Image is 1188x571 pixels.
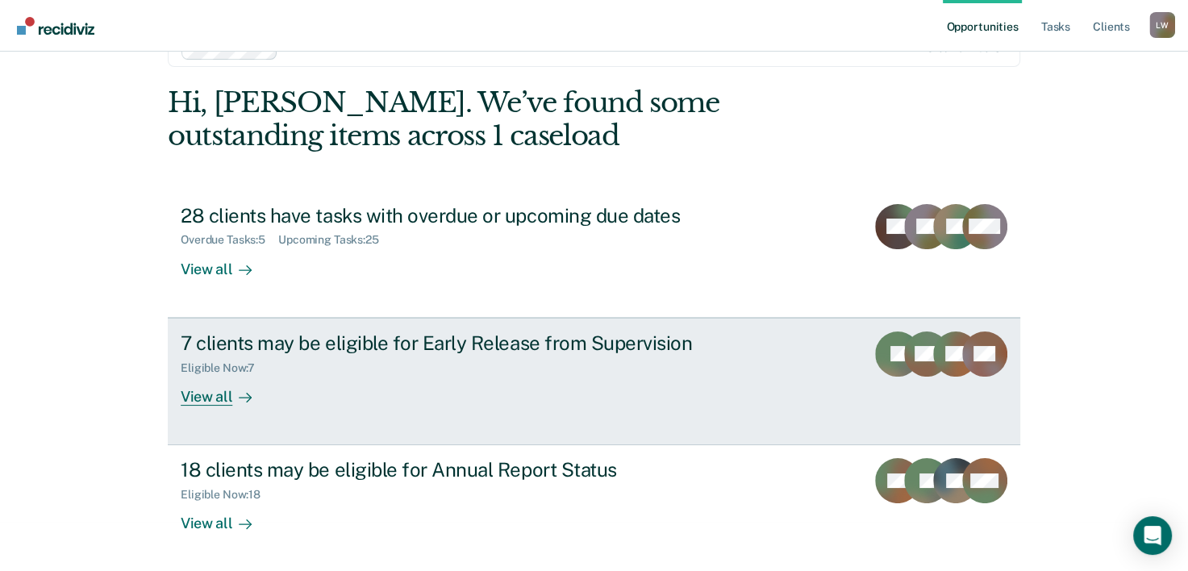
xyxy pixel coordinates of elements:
div: Upcoming Tasks : 25 [278,233,392,247]
div: Overdue Tasks : 5 [181,233,278,247]
div: 28 clients have tasks with overdue or upcoming due dates [181,204,747,227]
div: L W [1149,12,1175,38]
div: View all [181,247,271,278]
a: 7 clients may be eligible for Early Release from SupervisionEligible Now:7View all [168,318,1020,445]
div: Eligible Now : 7 [181,361,268,375]
div: Open Intercom Messenger [1133,516,1172,555]
div: View all [181,374,271,406]
div: 7 clients may be eligible for Early Release from Supervision [181,331,747,355]
a: 28 clients have tasks with overdue or upcoming due datesOverdue Tasks:5Upcoming Tasks:25View all [168,191,1020,318]
button: Profile dropdown button [1149,12,1175,38]
img: Recidiviz [17,17,94,35]
div: Eligible Now : 18 [181,488,273,502]
div: 18 clients may be eligible for Annual Report Status [181,458,747,481]
div: View all [181,502,271,533]
div: Hi, [PERSON_NAME]. We’ve found some outstanding items across 1 caseload [168,86,849,152]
